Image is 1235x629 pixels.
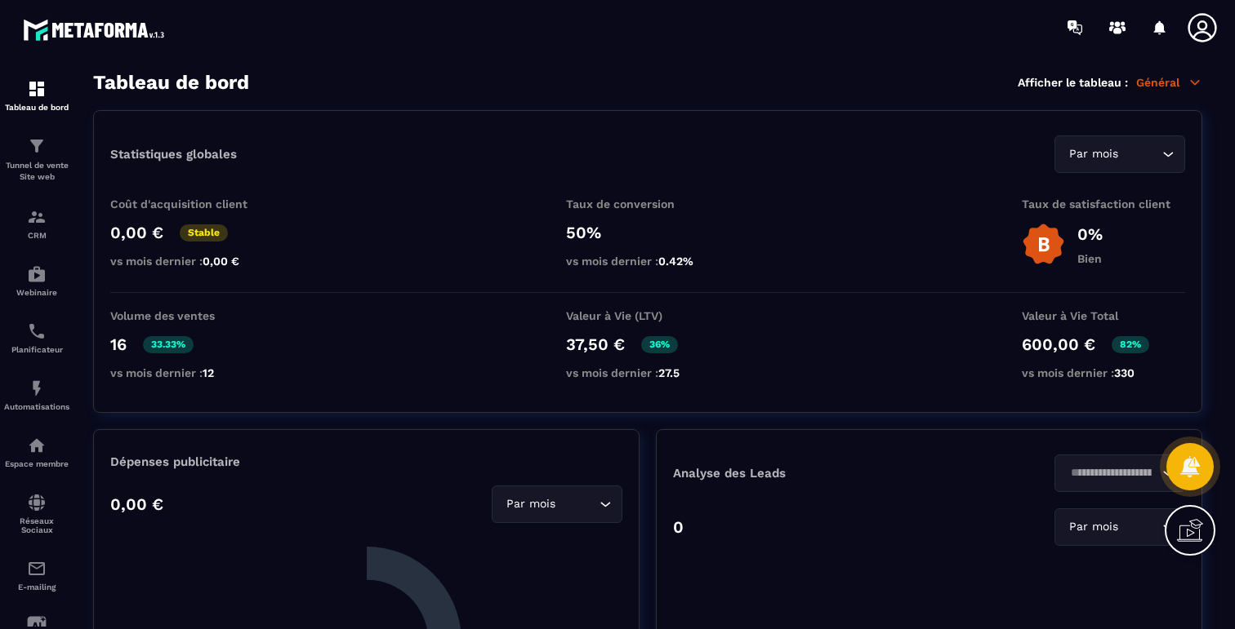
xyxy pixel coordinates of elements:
[4,423,69,481] a: automationsautomationsEspace membre
[4,309,69,366] a: schedulerschedulerPlanificateur
[1054,135,1185,173] div: Search for option
[27,493,47,512] img: social-network
[4,402,69,411] p: Automatisations
[4,67,69,124] a: formationformationTableau de bord
[658,366,680,379] span: 27.5
[4,231,69,240] p: CRM
[27,321,47,341] img: scheduler
[93,71,249,94] h3: Tableau de bord
[673,517,684,537] p: 0
[27,207,47,227] img: formation
[1121,145,1158,163] input: Search for option
[180,224,228,241] p: Stable
[4,366,69,423] a: automationsautomationsAutomatisations
[4,582,69,591] p: E-mailing
[559,495,595,513] input: Search for option
[1022,197,1185,210] p: Taux de satisfaction client
[1065,464,1158,482] input: Search for option
[203,366,214,379] span: 12
[1018,76,1128,89] p: Afficher le tableau :
[110,197,274,210] p: Coût d'acquisition client
[566,309,729,322] p: Valeur à Vie (LTV)
[110,334,127,354] p: 16
[27,136,47,156] img: formation
[1054,508,1185,546] div: Search for option
[673,466,930,481] p: Analyse des Leads
[23,15,170,45] img: logo
[4,124,69,195] a: formationformationTunnel de vente Site web
[566,223,729,242] p: 50%
[27,559,47,578] img: email
[110,255,274,268] p: vs mois dernier :
[27,264,47,284] img: automations
[1065,145,1121,163] span: Par mois
[492,485,622,523] div: Search for option
[1136,75,1202,90] p: Général
[4,252,69,309] a: automationsautomationsWebinaire
[1022,309,1185,322] p: Valeur à Vie Total
[1065,518,1121,536] span: Par mois
[27,379,47,398] img: automations
[1114,366,1135,379] span: 330
[4,195,69,252] a: formationformationCRM
[4,288,69,297] p: Webinaire
[1121,518,1158,536] input: Search for option
[27,79,47,99] img: formation
[110,147,237,162] p: Statistiques globales
[4,516,69,534] p: Réseaux Sociaux
[110,309,274,322] p: Volume des ventes
[502,495,559,513] span: Par mois
[658,255,693,268] span: 0.42%
[4,481,69,547] a: social-networksocial-networkRéseaux Sociaux
[1022,366,1185,379] p: vs mois dernier :
[4,345,69,354] p: Planificateur
[566,366,729,379] p: vs mois dernier :
[143,336,194,353] p: 33.33%
[110,454,622,469] p: Dépenses publicitaire
[110,366,274,379] p: vs mois dernier :
[110,494,163,514] p: 0,00 €
[203,255,239,268] span: 0,00 €
[27,436,47,455] img: automations
[1112,336,1149,353] p: 82%
[1077,252,1103,265] p: Bien
[1022,223,1065,266] img: b-badge-o.b3b20ee6.svg
[566,255,729,268] p: vs mois dernier :
[4,459,69,468] p: Espace membre
[110,223,163,242] p: 0,00 €
[4,160,69,183] p: Tunnel de vente Site web
[4,547,69,604] a: emailemailE-mailing
[1077,224,1103,244] p: 0%
[4,103,69,112] p: Tableau de bord
[1054,454,1185,492] div: Search for option
[641,336,678,353] p: 36%
[1022,334,1095,354] p: 600,00 €
[566,334,625,354] p: 37,50 €
[566,197,729,210] p: Taux de conversion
